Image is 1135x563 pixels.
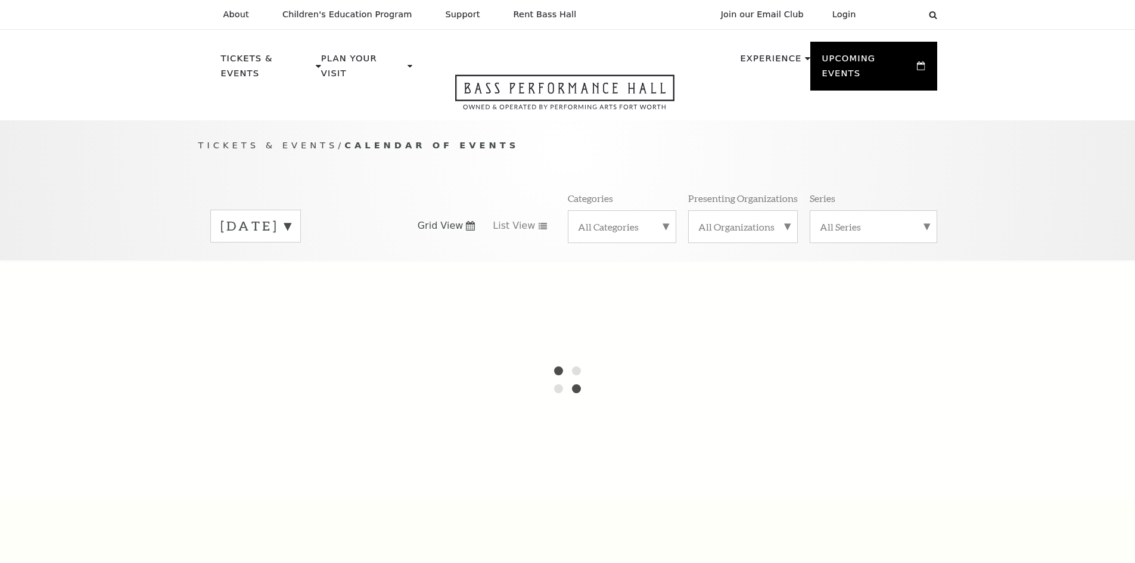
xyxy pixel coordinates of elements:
[688,192,798,204] p: Presenting Organizations
[198,140,338,150] span: Tickets & Events
[446,10,480,20] p: Support
[344,140,519,150] span: Calendar of Events
[221,51,313,88] p: Tickets & Events
[514,10,577,20] p: Rent Bass Hall
[282,10,412,20] p: Children's Education Program
[223,10,249,20] p: About
[820,220,927,233] label: All Series
[321,51,405,88] p: Plan Your Visit
[493,219,535,232] span: List View
[810,192,835,204] p: Series
[418,219,464,232] span: Grid View
[875,9,918,20] select: Select:
[568,192,613,204] p: Categories
[822,51,915,88] p: Upcoming Events
[698,220,788,233] label: All Organizations
[220,217,291,235] label: [DATE]
[198,138,937,153] p: /
[578,220,666,233] label: All Categories
[740,51,801,73] p: Experience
